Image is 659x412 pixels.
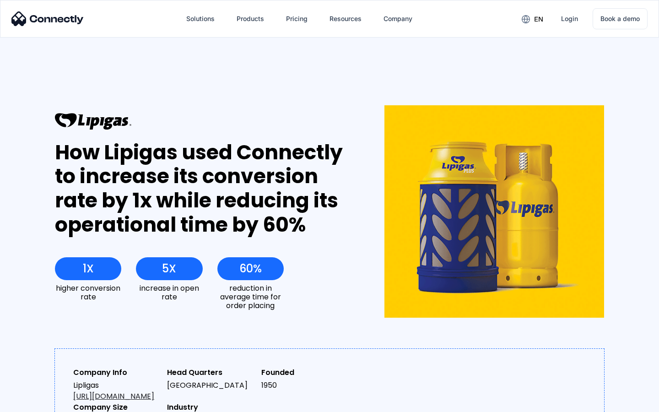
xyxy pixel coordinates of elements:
img: Connectly Logo [11,11,84,26]
div: Solutions [179,8,222,30]
div: How Lipigas used Connectly to increase its conversion rate by 1x while reducing its operational t... [55,141,351,237]
div: Resources [329,12,362,25]
div: Products [229,8,271,30]
a: Login [554,8,585,30]
div: Founded [261,367,348,378]
div: 1X [83,262,94,275]
div: 5X [162,262,176,275]
div: Company [384,12,412,25]
a: [URL][DOMAIN_NAME] [73,391,154,401]
div: Lipligas [73,380,160,402]
div: en [514,12,550,26]
div: Solutions [186,12,215,25]
div: Company Info [73,367,160,378]
div: Products [237,12,264,25]
ul: Language list [18,396,55,409]
aside: Language selected: English [9,396,55,409]
div: Head Quarters [167,367,254,378]
div: 60% [239,262,262,275]
div: reduction in average time for order placing [217,284,284,310]
div: 1950 [261,380,348,391]
div: Company [376,8,420,30]
div: higher conversion rate [55,284,121,301]
div: Resources [322,8,369,30]
a: Book a demo [593,8,648,29]
div: [GEOGRAPHIC_DATA] [167,380,254,391]
div: increase in open rate [136,284,202,301]
div: Pricing [286,12,308,25]
div: Login [561,12,578,25]
a: Pricing [279,8,315,30]
div: en [534,13,543,26]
